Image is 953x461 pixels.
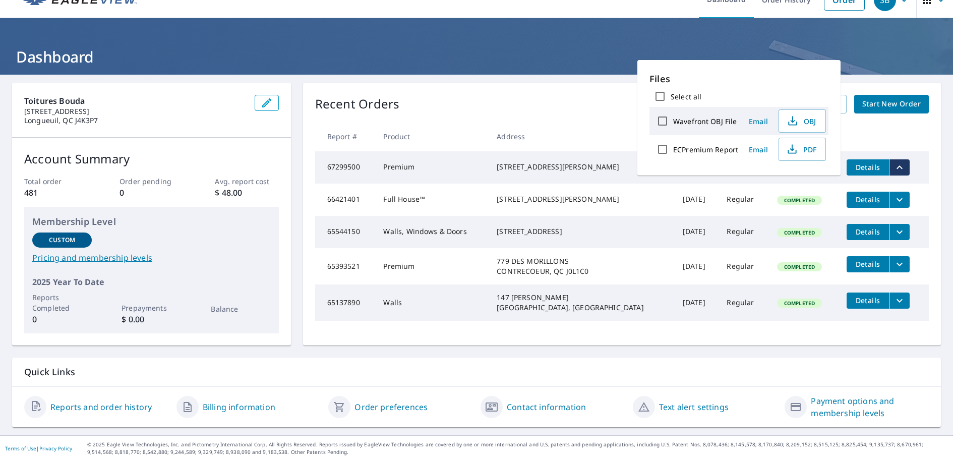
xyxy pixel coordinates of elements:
p: $ 0.00 [122,313,181,325]
td: 65393521 [315,248,376,284]
td: Regular [719,216,768,248]
p: Account Summary [24,150,279,168]
a: Text alert settings [659,401,729,413]
td: [DATE] [675,184,719,216]
td: Full House™ [375,184,489,216]
label: Select all [671,92,701,101]
span: Details [853,195,883,204]
div: 779 DES MORILLONS CONTRECOEUR, QC J0L1C0 [497,256,667,276]
p: Order pending [120,176,183,187]
p: Files [649,72,828,86]
div: 147 [PERSON_NAME] [GEOGRAPHIC_DATA], [GEOGRAPHIC_DATA] [497,293,667,313]
button: OBJ [779,109,826,133]
button: Email [742,113,775,129]
td: Walls [375,284,489,321]
td: Regular [719,248,768,284]
td: Premium [375,151,489,184]
a: Order preferences [354,401,428,413]
button: detailsBtn-65137890 [847,293,889,309]
td: 65137890 [315,284,376,321]
p: $ 48.00 [215,187,278,199]
span: Details [853,227,883,237]
th: Report # [315,122,376,151]
td: Walls, Windows & Doors [375,216,489,248]
p: | [5,445,72,451]
label: ECPremium Report [673,145,738,154]
a: Terms of Use [5,445,36,452]
h1: Dashboard [12,46,941,67]
p: Membership Level [32,215,271,228]
span: Completed [778,197,821,204]
td: Regular [719,284,768,321]
th: Address [489,122,675,151]
p: Recent Orders [315,95,400,113]
label: Wavefront OBJ File [673,117,737,126]
button: filesDropdownBtn-65393521 [889,256,910,272]
a: Contact information [507,401,586,413]
div: [STREET_ADDRESS][PERSON_NAME] [497,162,667,172]
a: Payment options and membership levels [811,395,929,419]
p: 0 [32,313,92,325]
p: Quick Links [24,366,929,378]
p: 2025 Year To Date [32,276,271,288]
button: filesDropdownBtn-66421401 [889,192,910,208]
a: Start New Order [854,95,929,113]
span: Details [853,259,883,269]
p: Prepayments [122,303,181,313]
button: filesDropdownBtn-65137890 [889,293,910,309]
p: 0 [120,187,183,199]
p: Total order [24,176,88,187]
span: Details [853,296,883,305]
p: Custom [49,236,75,245]
p: 481 [24,187,88,199]
div: [STREET_ADDRESS] [497,226,667,237]
p: [STREET_ADDRESS] [24,107,247,116]
span: Start New Order [862,98,921,110]
td: 67299500 [315,151,376,184]
td: [DATE] [675,284,719,321]
td: [DATE] [675,248,719,284]
a: Pricing and membership levels [32,252,271,264]
span: PDF [785,143,817,155]
p: Longueuil, QC J4K3P7 [24,116,247,125]
td: Regular [719,184,768,216]
th: Product [375,122,489,151]
button: PDF [779,138,826,161]
button: detailsBtn-67299500 [847,159,889,176]
button: detailsBtn-66421401 [847,192,889,208]
span: Email [746,117,770,126]
button: filesDropdownBtn-65544150 [889,224,910,240]
span: Completed [778,229,821,236]
p: Avg. report cost [215,176,278,187]
td: 66421401 [315,184,376,216]
span: Completed [778,300,821,307]
span: Details [853,162,883,172]
span: Completed [778,263,821,270]
p: Toitures Bouda [24,95,247,107]
span: OBJ [785,115,817,127]
button: Email [742,142,775,157]
td: [DATE] [675,216,719,248]
button: detailsBtn-65544150 [847,224,889,240]
p: © 2025 Eagle View Technologies, Inc. and Pictometry International Corp. All Rights Reserved. Repo... [87,441,948,456]
td: 65544150 [315,216,376,248]
a: Privacy Policy [39,445,72,452]
p: Reports Completed [32,292,92,313]
button: filesDropdownBtn-67299500 [889,159,910,176]
div: [STREET_ADDRESS][PERSON_NAME] [497,194,667,204]
span: Email [746,145,770,154]
a: Billing information [203,401,275,413]
button: detailsBtn-65393521 [847,256,889,272]
td: Premium [375,248,489,284]
a: Reports and order history [50,401,152,413]
p: Balance [211,304,270,314]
